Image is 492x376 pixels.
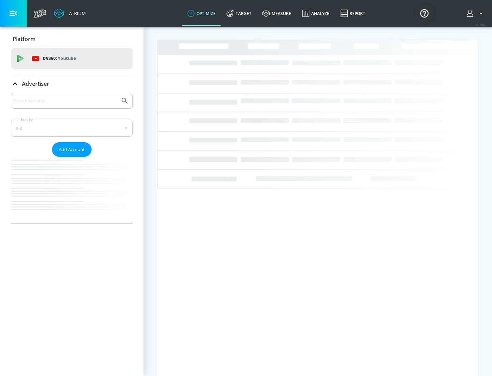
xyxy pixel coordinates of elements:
[11,74,133,93] div: Advertiser
[52,142,92,157] button: Add Account
[221,1,257,26] a: Target
[13,35,36,43] p: Platform
[415,3,434,23] button: Open Resource Center
[22,80,49,88] p: Advertiser
[14,96,117,105] input: Search by name
[58,55,76,62] p: Youtube
[59,146,85,153] span: Add Account
[297,1,335,26] a: Analyze
[257,1,297,26] a: measure
[11,157,133,223] nav: list of Advertiser
[66,10,86,16] div: Atrium
[11,120,133,137] div: A-Z
[11,93,133,223] div: Advertiser
[54,8,86,18] a: Atrium
[43,55,76,62] p: DV360:
[182,1,221,26] a: optimize
[11,48,133,69] div: DV360: Youtube
[19,117,34,122] label: Sort By
[476,23,485,26] span: v 4.19.0
[11,29,133,49] div: Platform
[335,1,371,26] a: Report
